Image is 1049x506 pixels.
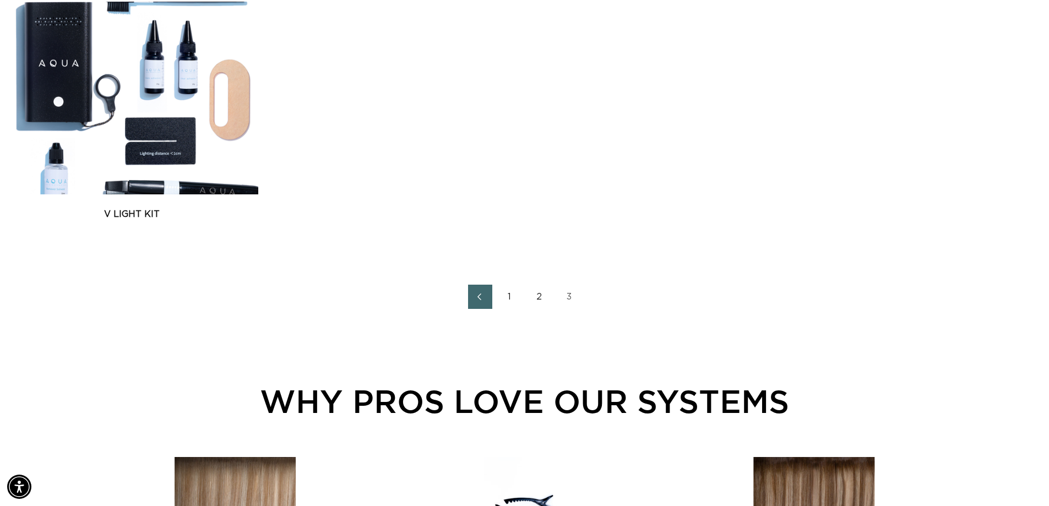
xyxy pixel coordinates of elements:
div: WHY PROS LOVE OUR SYSTEMS [66,377,983,425]
div: Accessibility Menu [7,475,31,499]
a: Page 2 [528,285,552,309]
a: Page 1 [498,285,522,309]
nav: Pagination [6,285,1043,309]
a: Page 3 [557,285,581,309]
a: V Light Kit [6,208,258,221]
a: Previous page [468,285,492,309]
